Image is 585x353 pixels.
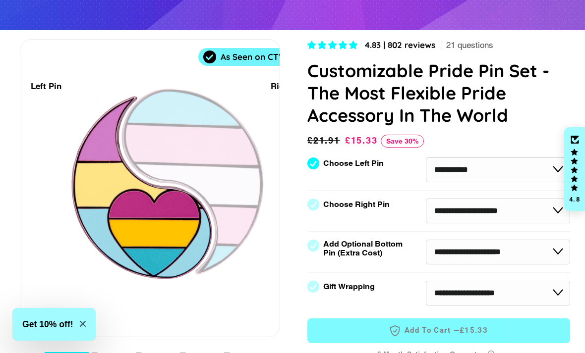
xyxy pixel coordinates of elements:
[460,325,488,336] span: £15.33
[307,318,570,343] button: Add to Cart —£15.33
[20,40,280,337] div: 1 / 7
[323,240,407,257] label: Add Optional Bottom Pin (Extra Cost)
[569,196,581,202] div: 4.8
[322,324,555,337] span: Add to Cart —
[323,282,375,291] label: Gift Wrapping
[564,127,585,211] div: Click to open Judge.me floating reviews tab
